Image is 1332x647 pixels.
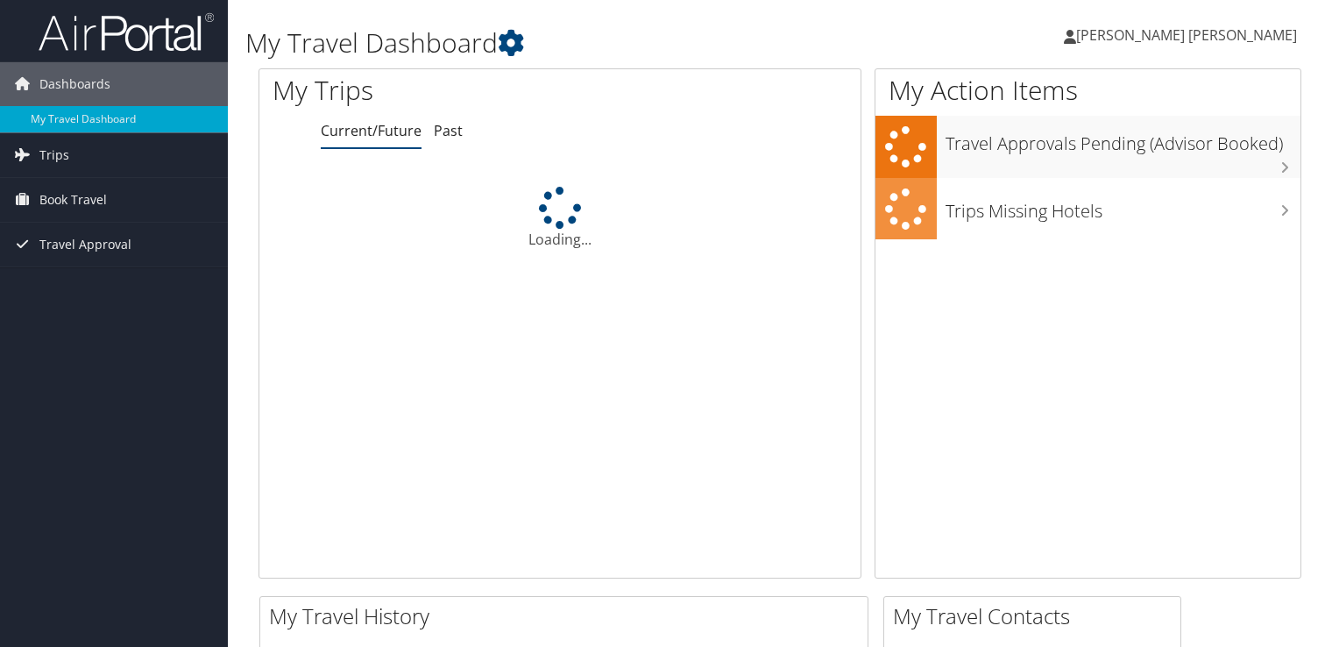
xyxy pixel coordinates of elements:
h2: My Travel Contacts [893,601,1180,631]
span: Travel Approval [39,223,131,267]
span: Book Travel [39,178,107,222]
h1: My Action Items [875,72,1300,109]
h3: Travel Approvals Pending (Advisor Booked) [946,123,1300,156]
span: Dashboards [39,62,110,106]
span: [PERSON_NAME] [PERSON_NAME] [1076,25,1297,45]
img: airportal-logo.png [39,11,214,53]
h2: My Travel History [269,601,868,631]
a: Travel Approvals Pending (Advisor Booked) [875,116,1300,178]
a: Current/Future [321,121,422,140]
span: Trips [39,133,69,177]
h1: My Travel Dashboard [245,25,958,61]
div: Loading... [259,187,861,250]
a: Trips Missing Hotels [875,178,1300,240]
a: Past [434,121,463,140]
h1: My Trips [273,72,597,109]
a: [PERSON_NAME] [PERSON_NAME] [1064,9,1314,61]
h3: Trips Missing Hotels [946,190,1300,224]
